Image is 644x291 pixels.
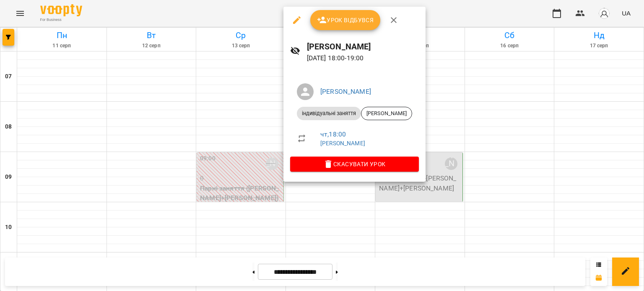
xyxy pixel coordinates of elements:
[307,53,419,63] p: [DATE] 18:00 - 19:00
[361,107,412,120] div: [PERSON_NAME]
[310,10,381,30] button: Урок відбувся
[317,15,374,25] span: Урок відбувся
[361,110,412,117] span: [PERSON_NAME]
[307,40,419,53] h6: [PERSON_NAME]
[320,130,346,138] a: чт , 18:00
[320,88,371,95] a: [PERSON_NAME]
[320,140,365,147] a: [PERSON_NAME]
[290,157,419,172] button: Скасувати Урок
[297,110,361,117] span: індивідуальні заняття
[297,159,412,169] span: Скасувати Урок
